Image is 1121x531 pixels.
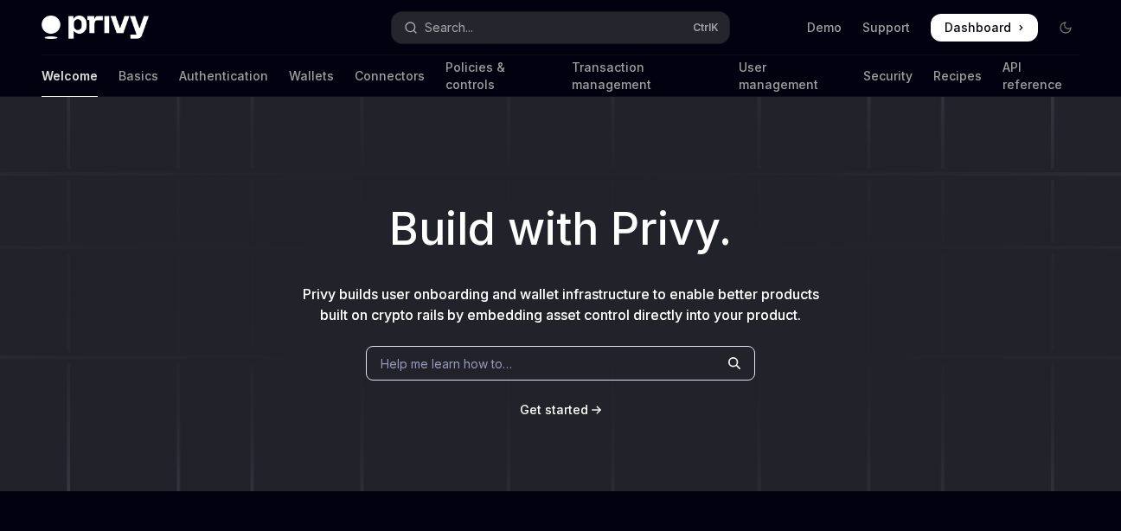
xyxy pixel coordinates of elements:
h1: Build with Privy. [28,195,1093,263]
div: Search... [425,17,473,38]
span: Get started [520,402,588,417]
a: Basics [119,55,158,97]
a: Recipes [933,55,982,97]
button: Toggle dark mode [1052,14,1079,42]
button: Open search [392,12,728,43]
span: Ctrl K [693,21,719,35]
span: Dashboard [945,19,1011,36]
a: Security [863,55,913,97]
a: API reference [1002,55,1079,97]
a: Connectors [355,55,425,97]
a: Policies & controls [445,55,551,97]
a: Dashboard [931,14,1038,42]
a: User management [739,55,842,97]
a: Demo [807,19,842,36]
a: Transaction management [572,55,718,97]
a: Welcome [42,55,98,97]
span: Privy builds user onboarding and wallet infrastructure to enable better products built on crypto ... [303,285,819,323]
a: Wallets [289,55,334,97]
a: Support [862,19,910,36]
a: Get started [520,401,588,419]
a: Authentication [179,55,268,97]
span: Help me learn how to… [381,355,512,373]
img: dark logo [42,16,149,40]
